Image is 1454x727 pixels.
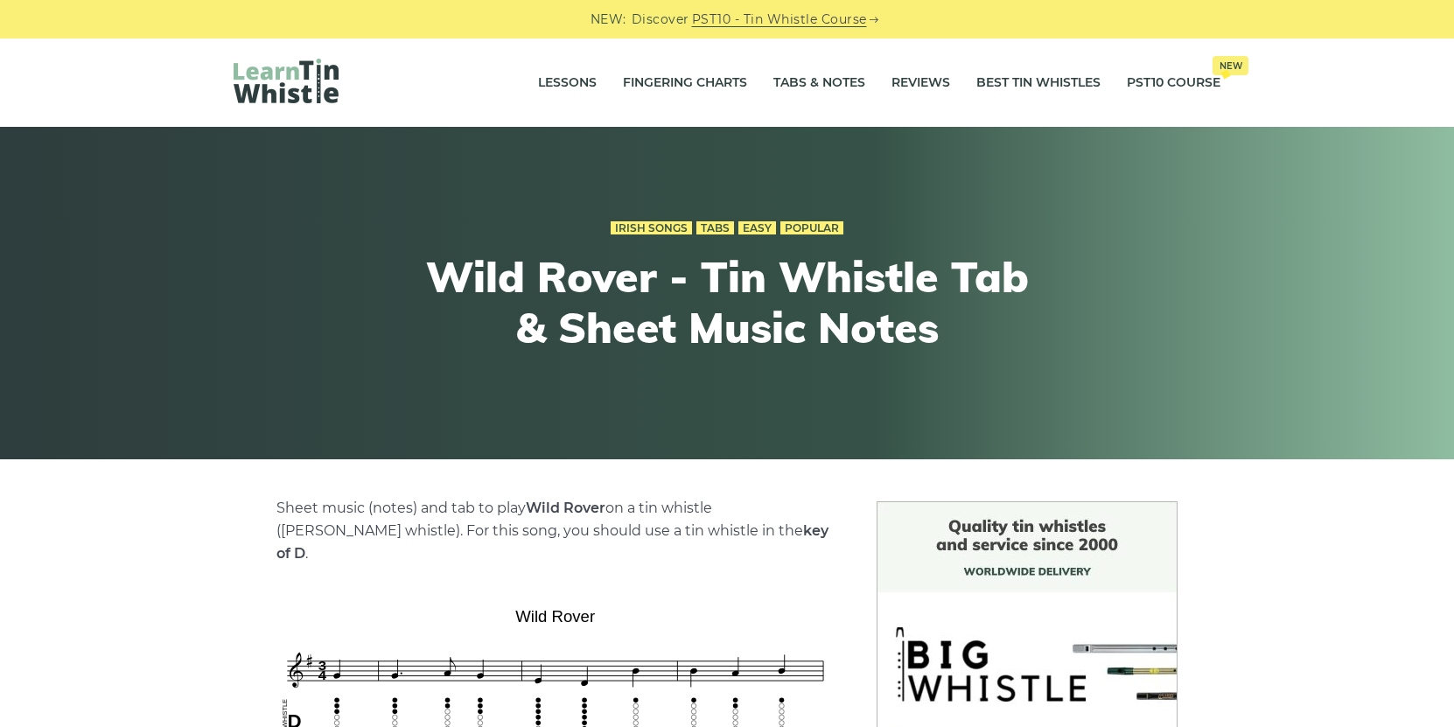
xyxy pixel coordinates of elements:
[405,252,1049,353] h1: Wild Rover - Tin Whistle Tab & Sheet Music Notes
[234,59,339,103] img: LearnTinWhistle.com
[738,221,776,235] a: Easy
[611,221,692,235] a: Irish Songs
[891,61,950,105] a: Reviews
[538,61,597,105] a: Lessons
[773,61,865,105] a: Tabs & Notes
[276,497,835,565] p: Sheet music (notes) and tab to play on a tin whistle ([PERSON_NAME] whistle). For this song, you ...
[1127,61,1220,105] a: PST10 CourseNew
[623,61,747,105] a: Fingering Charts
[780,221,843,235] a: Popular
[976,61,1101,105] a: Best Tin Whistles
[1213,56,1248,75] span: New
[696,221,734,235] a: Tabs
[526,500,605,516] strong: Wild Rover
